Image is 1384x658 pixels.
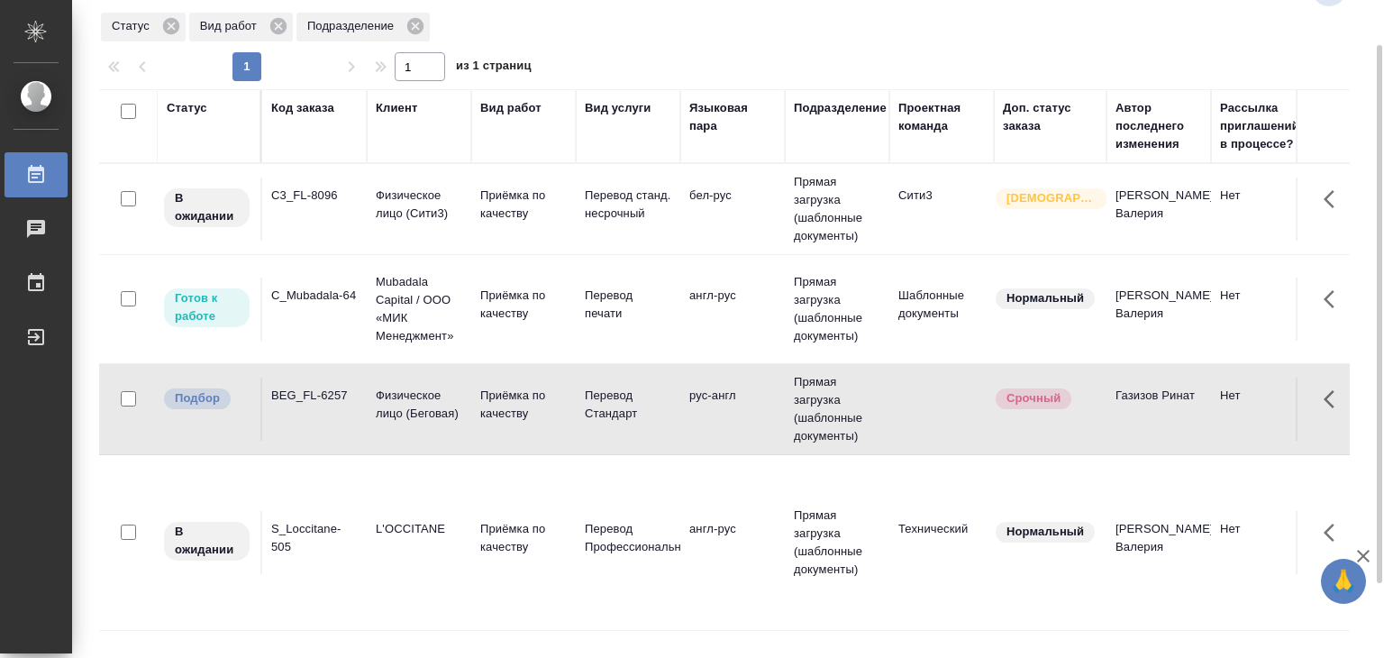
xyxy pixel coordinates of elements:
div: Исполнитель назначен, приступать к работе пока рано [162,187,251,229]
td: Прямая загрузка (шаблонные документы) [785,364,889,454]
td: [PERSON_NAME] Валерия [1106,278,1211,341]
td: Прямая загрузка (шаблонные документы) [785,498,889,588]
td: Нет [1211,178,1316,241]
p: Срочный [1006,389,1061,407]
div: Доп. статус заказа [1003,99,1097,135]
div: Подразделение [794,99,887,117]
p: В ожидании [175,523,239,559]
div: Рассылка приглашений в процессе? [1220,99,1307,153]
td: Газизов Ринат [1106,378,1211,441]
p: Статус [112,17,156,35]
td: Нет [1211,511,1316,574]
p: L'OCCITANE [376,520,462,538]
td: Нет [1211,378,1316,441]
div: Клиент [376,99,417,117]
td: [PERSON_NAME] Валерия [1106,178,1211,241]
div: S_Loccitane-505 [271,520,358,556]
div: Исполнитель может приступить к работе [162,287,251,329]
p: Подбор [175,389,220,407]
div: Вид работ [480,99,542,117]
td: рус-англ [680,378,785,441]
p: В ожидании [175,189,239,225]
p: Приёмка по качеству [480,187,567,223]
div: Языковая пара [689,99,776,135]
td: Шаблонные документы [889,278,994,341]
button: Здесь прячутся важные кнопки [1313,278,1356,321]
div: Вид услуги [585,99,651,117]
p: Готов к работе [175,289,239,325]
p: Нормальный [1006,523,1084,541]
p: Подразделение [307,17,400,35]
p: [DEMOGRAPHIC_DATA] [1006,189,1097,207]
div: Проектная команда [898,99,985,135]
p: Приёмка по качеству [480,520,567,556]
p: Перевод Стандарт [585,387,671,423]
td: Прямая загрузка (шаблонные документы) [785,164,889,254]
div: Статус [101,13,186,41]
div: Подразделение [296,13,430,41]
p: Mubadala Capital / ООО «МИК Менеджмент» [376,273,462,345]
div: BEG_FL-6257 [271,387,358,405]
td: Нет [1211,278,1316,341]
div: C_Mubadala-64 [271,287,358,305]
p: Приёмка по качеству [480,287,567,323]
p: Физическое лицо (Беговая) [376,387,462,423]
button: Здесь прячутся важные кнопки [1313,178,1356,221]
p: Приёмка по качеству [480,387,567,423]
div: Исполнитель назначен, приступать к работе пока рано [162,520,251,562]
td: Технический [889,511,994,574]
p: Перевод Профессиональный [585,520,671,556]
button: Здесь прячутся важные кнопки [1313,378,1356,421]
button: Здесь прячутся важные кнопки [1313,511,1356,554]
button: 🙏 [1321,559,1366,604]
td: англ-рус [680,511,785,574]
span: из 1 страниц [456,55,532,81]
p: Вид работ [200,17,263,35]
p: Перевод печати [585,287,671,323]
td: бел-рус [680,178,785,241]
div: Автор последнего изменения [1115,99,1202,153]
p: Физическое лицо (Сити3) [376,187,462,223]
p: Перевод станд. несрочный [585,187,671,223]
td: англ-рус [680,278,785,341]
div: Статус [167,99,207,117]
div: Вид работ [189,13,293,41]
p: Нормальный [1006,289,1084,307]
td: Сити3 [889,178,994,241]
div: C3_FL-8096 [271,187,358,205]
div: Можно подбирать исполнителей [162,387,251,411]
span: 🙏 [1328,562,1359,600]
div: Код заказа [271,99,334,117]
td: [PERSON_NAME] Валерия [1106,511,1211,574]
td: Прямая загрузка (шаблонные документы) [785,264,889,354]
